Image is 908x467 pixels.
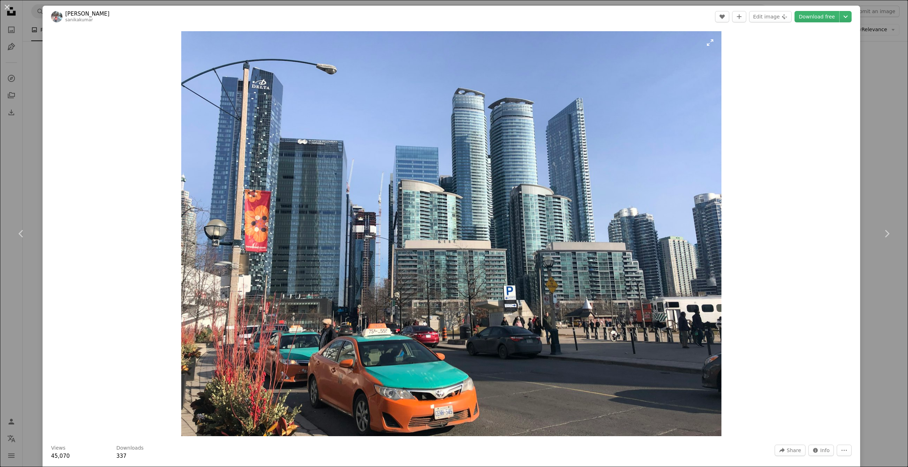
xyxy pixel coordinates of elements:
[820,445,830,456] span: Info
[181,31,721,436] button: Zoom in on this image
[65,17,93,22] a: sanikakumar
[732,11,746,22] button: Add to Collection
[840,11,852,22] button: Choose download size
[775,445,805,456] button: Share this image
[51,453,70,459] span: 45,070
[181,31,721,436] img: orange car on road near city buildings during daytime
[51,11,62,22] img: Go to Sanika Kumar's profile
[715,11,729,22] button: Like
[787,445,801,456] span: Share
[116,445,144,452] h3: Downloads
[51,445,66,452] h3: Views
[808,445,834,456] button: Stats about this image
[749,11,792,22] button: Edit image
[865,200,908,268] a: Next
[65,10,110,17] a: [PERSON_NAME]
[794,11,839,22] a: Download free
[116,453,127,459] span: 337
[837,445,852,456] button: More Actions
